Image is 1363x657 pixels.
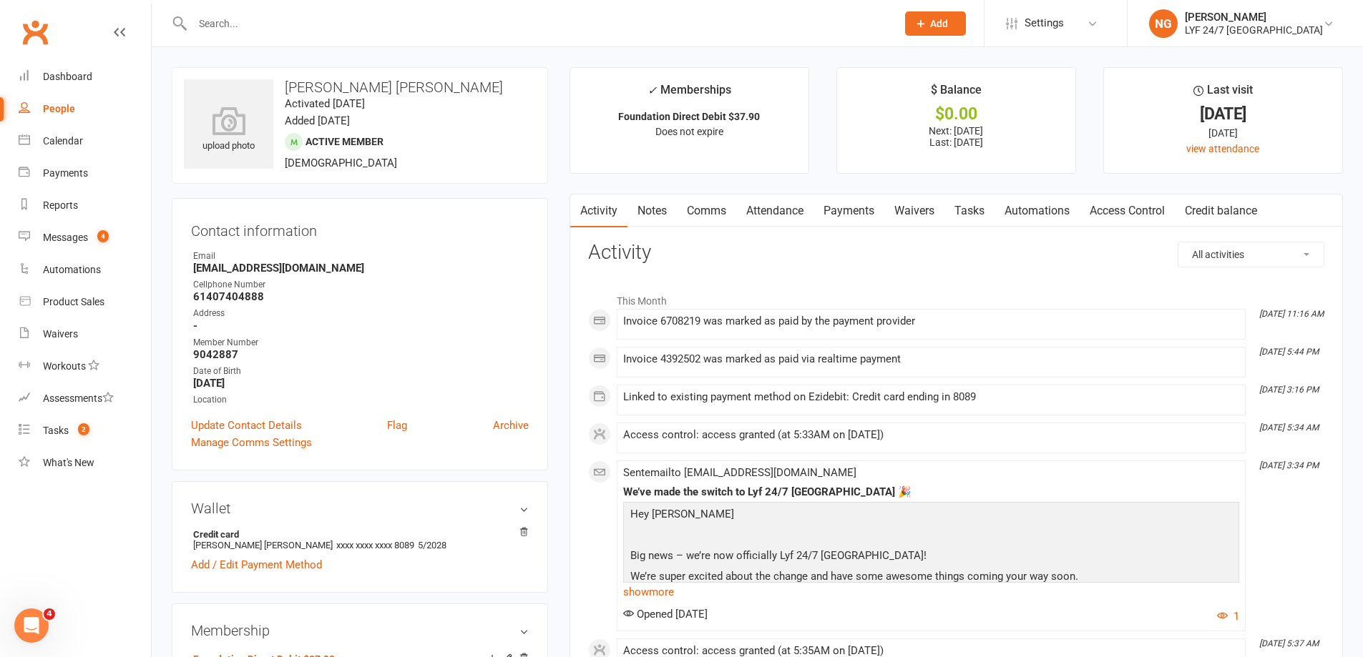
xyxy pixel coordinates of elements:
h3: Activity [588,242,1324,264]
p: We’re super excited about the change and have some awesome things coming your way soon. [627,568,1236,588]
a: Reports [19,189,151,222]
div: Memberships [648,81,731,107]
i: [DATE] 3:34 PM [1259,460,1319,470]
a: Tasks [944,194,995,227]
h3: Contact information [191,217,529,239]
div: Invoice 4392502 was marked as paid via realtime payment [623,353,1239,365]
span: Does not expire [655,126,723,137]
a: Tasks 2 [19,415,151,447]
span: 4 [44,608,55,620]
strong: Credit card [193,529,522,540]
div: Payments [43,167,88,179]
span: Active member [306,136,384,147]
div: People [43,103,75,114]
i: [DATE] 5:34 AM [1259,423,1319,433]
a: Update Contact Details [191,417,302,434]
div: Last visit [1193,81,1253,107]
div: Access control: access granted (at 5:33AM on [DATE]) [623,429,1239,441]
div: Date of Birth [193,365,529,378]
p: Big news – we’re now officially Lyf 24/7 [GEOGRAPHIC_DATA]! [627,547,1236,568]
a: show more [623,582,1239,602]
div: $ Balance [931,81,982,107]
time: Added [DATE] [285,114,350,127]
i: [DATE] 5:37 AM [1259,638,1319,648]
span: Opened [DATE] [623,608,708,621]
div: [DATE] [1117,107,1329,122]
strong: Foundation Direct Debit $37.90 [618,111,760,122]
div: Messages [43,232,88,243]
span: Add [930,18,948,29]
a: Dashboard [19,61,151,93]
div: We’ve made the switch to Lyf 24/7 [GEOGRAPHIC_DATA] 🎉 [623,486,1239,498]
div: Location [193,393,529,407]
div: Assessments [43,392,114,404]
div: Automations [43,264,101,275]
a: Waivers [884,194,944,227]
span: 5/2028 [418,540,446,550]
a: Clubworx [17,14,53,50]
div: NG [1149,9,1178,38]
div: Calendar [43,135,83,147]
div: Workouts [43,360,86,372]
p: Hey [PERSON_NAME] [627,505,1236,526]
div: LYF 24/7 [GEOGRAPHIC_DATA] [1185,24,1323,36]
a: Comms [677,194,736,227]
h3: Wallet [191,500,529,516]
a: Automations [19,254,151,286]
div: Invoice 6708219 was marked as paid by the payment provider [623,315,1239,327]
a: Automations [995,194,1080,227]
li: This Month [588,286,1324,309]
h3: Membership [191,623,529,638]
h3: [PERSON_NAME] [PERSON_NAME] [184,79,536,95]
div: What's New [43,457,94,468]
div: $0.00 [850,107,1062,122]
a: Notes [627,194,677,227]
span: Sent email to [EMAIL_ADDRESS][DOMAIN_NAME] [623,466,856,479]
span: xxxx xxxx xxxx 8089 [336,540,414,550]
div: Product Sales [43,296,104,307]
span: [DEMOGRAPHIC_DATA] [285,157,397,169]
div: Tasks [43,425,69,436]
a: Flag [387,417,407,434]
button: 1 [1217,608,1239,625]
i: [DATE] 5:44 PM [1259,347,1319,357]
input: Search... [188,14,886,34]
div: Address [193,307,529,320]
a: Attendance [736,194,814,227]
li: [PERSON_NAME] [PERSON_NAME] [191,527,529,553]
a: Credit balance [1175,194,1267,227]
a: Waivers [19,318,151,350]
strong: 9042887 [193,348,529,361]
i: [DATE] 11:16 AM [1259,309,1324,319]
strong: [DATE] [193,377,529,390]
div: Linked to existing payment method on Ezidebit: Credit card ending in 8089 [623,391,1239,403]
div: [PERSON_NAME] [1185,11,1323,24]
div: Dashboard [43,71,92,82]
a: Manage Comms Settings [191,434,312,451]
strong: 61407404888 [193,290,529,303]
a: People [19,93,151,125]
a: Add / Edit Payment Method [191,556,322,573]
a: Product Sales [19,286,151,318]
a: Access Control [1080,194,1175,227]
span: Settings [1025,7,1064,39]
a: Messages 4 [19,222,151,254]
div: Cellphone Number [193,278,529,292]
div: Waivers [43,328,78,340]
div: Access control: access granted (at 5:35AM on [DATE]) [623,645,1239,657]
strong: - [193,320,529,332]
div: Email [193,250,529,263]
i: ✓ [648,84,657,97]
p: Next: [DATE] Last: [DATE] [850,125,1062,148]
div: Reports [43,199,78,211]
strong: [EMAIL_ADDRESS][DOMAIN_NAME] [193,262,529,275]
a: Payments [814,194,884,227]
button: Add [905,11,966,36]
a: Workouts [19,350,151,382]
a: Calendar [19,125,151,157]
span: 4 [97,230,109,242]
a: Archive [493,417,529,434]
div: upload photo [184,107,273,154]
div: Member Number [193,336,529,350]
a: Assessments [19,382,151,415]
